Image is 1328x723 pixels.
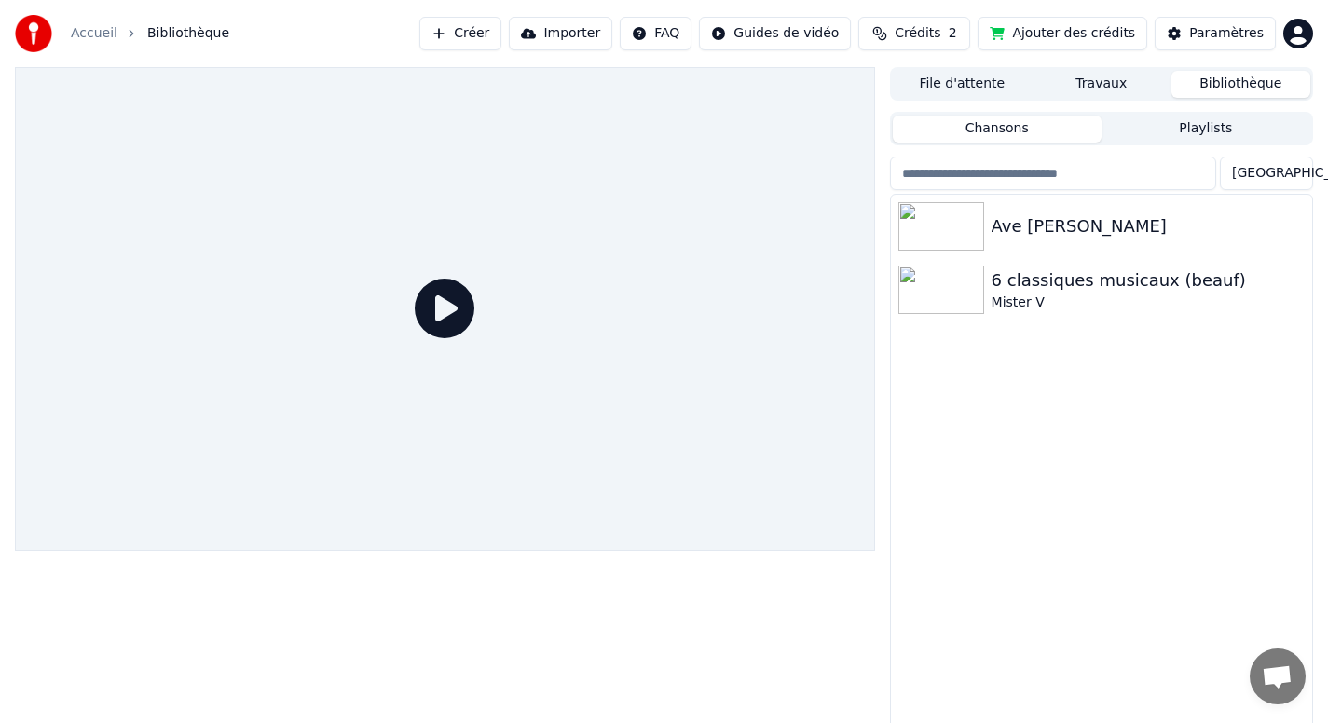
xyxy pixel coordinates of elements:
[71,24,229,43] nav: breadcrumb
[1250,648,1306,704] div: Ouvrir le chat
[895,24,940,43] span: Crédits
[1032,71,1171,98] button: Travaux
[147,24,229,43] span: Bibliothèque
[620,17,691,50] button: FAQ
[992,267,1305,293] div: 6 classiques musicaux (beauf)
[419,17,501,50] button: Créer
[509,17,612,50] button: Importer
[699,17,851,50] button: Guides de vidéo
[71,24,117,43] a: Accueil
[893,116,1102,143] button: Chansons
[1171,71,1310,98] button: Bibliothèque
[992,293,1305,312] div: Mister V
[1155,17,1276,50] button: Paramètres
[978,17,1147,50] button: Ajouter des crédits
[1189,24,1264,43] div: Paramètres
[949,24,957,43] span: 2
[1102,116,1310,143] button: Playlists
[858,17,970,50] button: Crédits2
[15,15,52,52] img: youka
[992,213,1305,239] div: Ave [PERSON_NAME]
[893,71,1032,98] button: File d'attente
